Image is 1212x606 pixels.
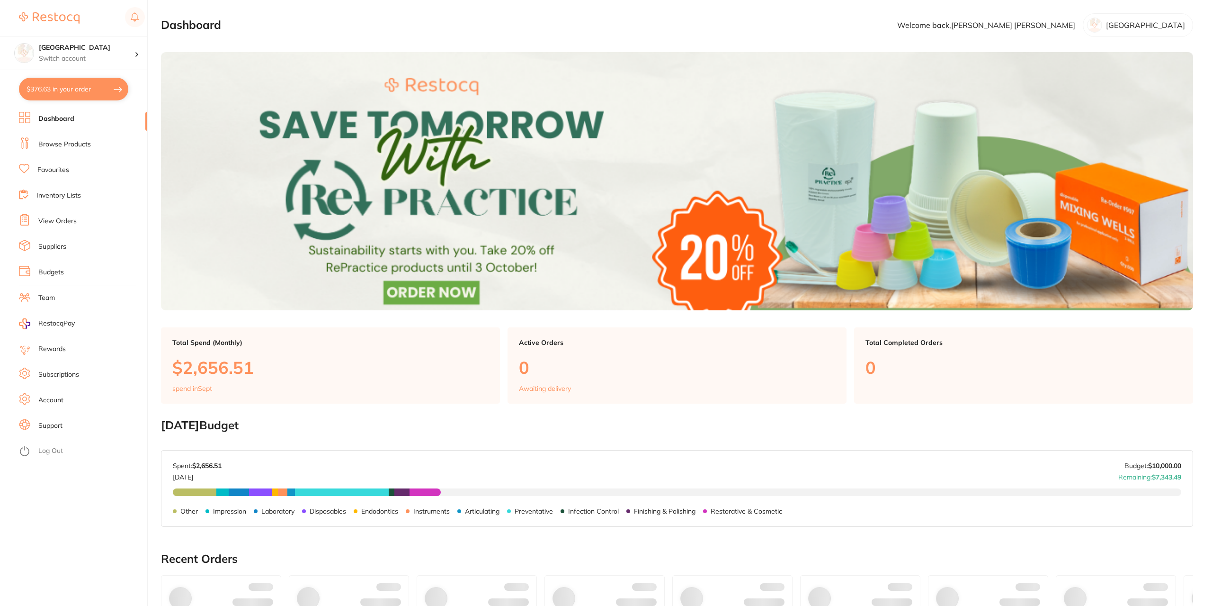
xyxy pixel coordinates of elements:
span: RestocqPay [38,319,75,328]
p: Finishing & Polishing [634,507,695,515]
a: Suppliers [38,242,66,252]
img: RestocqPay [19,318,30,329]
a: Rewards [38,344,66,354]
p: Switch account [39,54,134,63]
button: $376.63 in your order [19,78,128,100]
p: Budget: [1124,462,1181,470]
p: [DATE] [173,470,222,481]
h2: Dashboard [161,18,221,32]
p: Preventative [515,507,553,515]
p: Articulating [465,507,499,515]
button: Log Out [19,444,144,459]
a: Dashboard [38,114,74,124]
p: [GEOGRAPHIC_DATA] [1106,21,1185,29]
strong: $2,656.51 [192,461,222,470]
h2: Recent Orders [161,552,1193,566]
a: View Orders [38,217,77,226]
a: Total Spend (Monthly)$2,656.51spend inSept [161,327,500,404]
a: Log Out [38,446,63,456]
a: Browse Products [38,140,91,149]
a: Inventory Lists [36,191,81,200]
h4: Katoomba Dental Centre [39,43,134,53]
p: Active Orders [519,339,835,346]
p: spend in Sept [172,385,212,392]
a: Subscriptions [38,370,79,380]
a: Favourites [37,165,69,175]
p: Remaining: [1118,470,1181,481]
p: 0 [519,358,835,377]
a: Budgets [38,268,64,277]
p: Laboratory [261,507,294,515]
p: Infection Control [568,507,619,515]
p: $2,656.51 [172,358,489,377]
p: Disposables [310,507,346,515]
p: Spent: [173,462,222,470]
p: Total Spend (Monthly) [172,339,489,346]
p: Other [180,507,198,515]
p: Total Completed Orders [865,339,1182,346]
p: Instruments [413,507,450,515]
a: RestocqPay [19,318,75,329]
a: Active Orders0Awaiting delivery [508,327,847,404]
strong: $7,343.49 [1152,473,1181,481]
p: 0 [865,358,1182,377]
a: Account [38,396,63,405]
img: Katoomba Dental Centre [15,44,34,63]
a: Total Completed Orders0 [854,327,1193,404]
h2: [DATE] Budget [161,419,1193,432]
a: Restocq Logo [19,7,80,29]
p: Restorative & Cosmetic [711,507,782,515]
p: Welcome back, [PERSON_NAME] [PERSON_NAME] [897,21,1075,29]
p: Awaiting delivery [519,385,571,392]
img: Dashboard [161,52,1193,310]
p: Endodontics [361,507,398,515]
strong: $10,000.00 [1148,461,1181,470]
a: Support [38,421,62,431]
a: Team [38,293,55,303]
img: Restocq Logo [19,12,80,24]
p: Impression [213,507,246,515]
